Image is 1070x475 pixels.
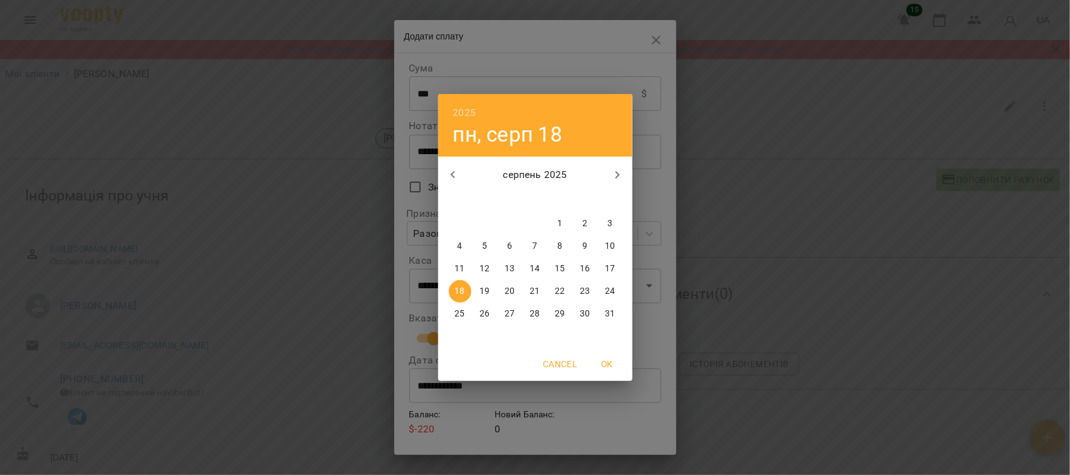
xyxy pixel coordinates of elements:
[480,308,490,320] p: 26
[549,212,572,235] button: 1
[605,285,615,298] p: 24
[449,280,471,303] button: 18
[582,240,587,253] p: 9
[555,308,565,320] p: 29
[453,104,476,122] button: 2025
[507,240,512,253] p: 6
[499,303,522,325] button: 27
[599,303,622,325] button: 31
[449,235,471,258] button: 4
[574,280,597,303] button: 23
[549,258,572,280] button: 15
[574,194,597,206] span: сб
[582,217,587,230] p: 2
[449,303,471,325] button: 25
[474,235,496,258] button: 5
[457,240,462,253] p: 4
[524,235,547,258] button: 7
[580,263,590,275] p: 16
[505,308,515,320] p: 27
[449,194,471,206] span: пн
[574,235,597,258] button: 9
[607,217,612,230] p: 3
[557,240,562,253] p: 8
[468,167,602,182] p: серпень 2025
[605,240,615,253] p: 10
[530,285,540,298] p: 21
[453,122,563,147] button: пн, серп 18
[505,285,515,298] p: 20
[454,308,464,320] p: 25
[480,285,490,298] p: 19
[574,212,597,235] button: 2
[587,353,627,375] button: OK
[605,263,615,275] p: 17
[574,303,597,325] button: 30
[505,263,515,275] p: 13
[592,357,622,372] span: OK
[474,258,496,280] button: 12
[524,258,547,280] button: 14
[549,280,572,303] button: 22
[549,235,572,258] button: 8
[599,280,622,303] button: 24
[474,303,496,325] button: 26
[574,258,597,280] button: 16
[524,303,547,325] button: 28
[524,280,547,303] button: 21
[580,285,590,298] p: 23
[543,357,577,372] span: Cancel
[599,194,622,206] span: нд
[499,258,522,280] button: 13
[555,263,565,275] p: 15
[480,263,490,275] p: 12
[474,280,496,303] button: 19
[580,308,590,320] p: 30
[449,258,471,280] button: 11
[532,240,537,253] p: 7
[454,285,464,298] p: 18
[454,263,464,275] p: 11
[524,194,547,206] span: чт
[549,303,572,325] button: 29
[482,240,487,253] p: 5
[557,217,562,230] p: 1
[538,353,582,375] button: Cancel
[599,235,622,258] button: 10
[605,308,615,320] p: 31
[555,285,565,298] p: 22
[499,194,522,206] span: ср
[499,235,522,258] button: 6
[474,194,496,206] span: вт
[599,258,622,280] button: 17
[530,263,540,275] p: 14
[599,212,622,235] button: 3
[549,194,572,206] span: пт
[530,308,540,320] p: 28
[499,280,522,303] button: 20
